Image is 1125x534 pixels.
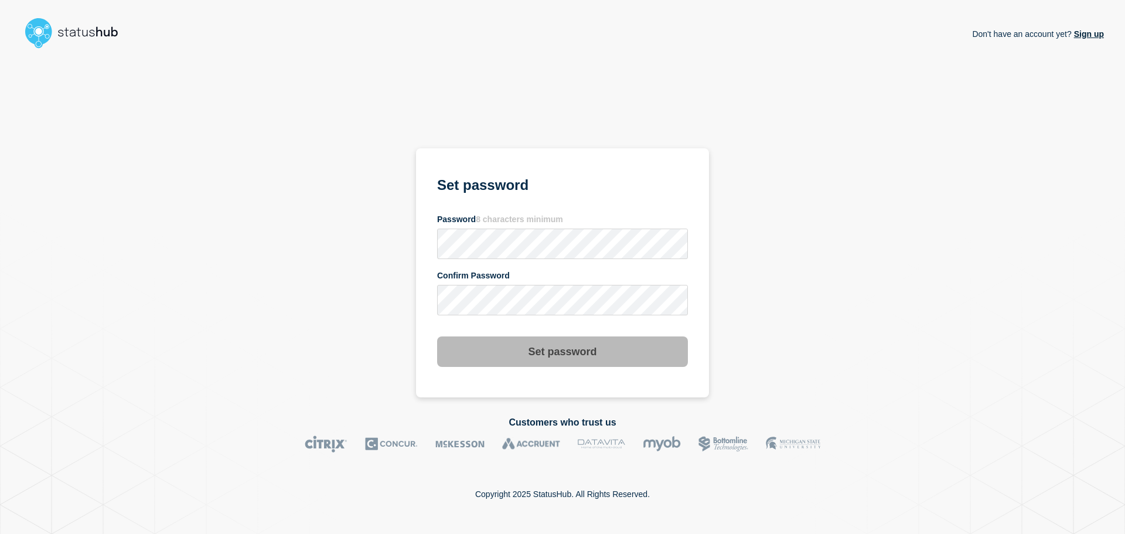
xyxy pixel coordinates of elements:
span: 8 characters minimum [476,215,563,224]
a: Sign up [1072,29,1104,39]
img: myob logo [643,436,681,453]
p: Copyright 2025 StatusHub. All Rights Reserved. [475,489,650,499]
img: Accruent logo [502,436,560,453]
button: Set password [437,336,688,367]
input: confirm password input [437,285,688,315]
img: Bottomline logo [698,436,748,453]
span: Confirm Password [437,271,510,280]
img: DataVita logo [578,436,625,453]
input: password input [437,229,688,259]
p: Don't have an account yet? [972,20,1104,48]
img: MSU logo [766,436,820,453]
img: StatusHub logo [21,14,132,52]
span: Password [437,215,563,224]
h2: Customers who trust us [21,417,1104,428]
h1: Set password [437,175,688,203]
img: Concur logo [365,436,418,453]
img: McKesson logo [435,436,485,453]
img: Citrix logo [305,436,347,453]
